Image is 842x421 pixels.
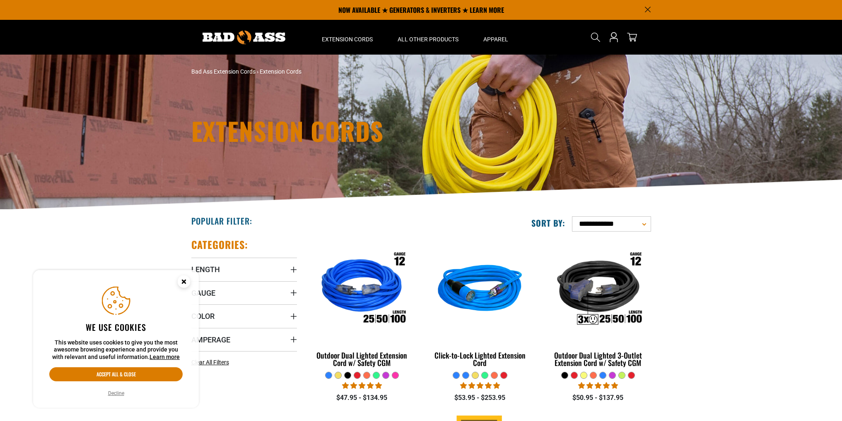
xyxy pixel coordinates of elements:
nav: breadcrumbs [191,67,494,76]
a: Clear All Filters [191,358,232,367]
summary: All Other Products [385,20,471,55]
p: This website uses cookies to give you the most awesome browsing experience and provide you with r... [49,339,183,361]
div: $47.95 - $134.95 [309,393,415,403]
span: Clear All Filters [191,359,229,366]
a: Bad Ass Extension Cords [191,68,256,75]
button: Decline [106,389,127,397]
a: Outdoor Dual Lighted 3-Outlet Extension Cord w/ Safety CGM Outdoor Dual Lighted 3-Outlet Extensio... [545,238,651,371]
span: › [257,68,258,75]
div: Outdoor Dual Lighted 3-Outlet Extension Cord w/ Safety CGM [545,352,651,366]
img: Bad Ass Extension Cords [203,31,285,44]
summary: Search [589,31,602,44]
img: blue [428,242,532,337]
h2: Popular Filter: [191,215,252,226]
summary: Apparel [471,20,521,55]
a: Outdoor Dual Lighted Extension Cord w/ Safety CGM Outdoor Dual Lighted Extension Cord w/ Safety CGM [309,238,415,371]
span: 4.80 stars [578,382,618,390]
label: Sort by: [531,218,565,228]
img: Outdoor Dual Lighted 3-Outlet Extension Cord w/ Safety CGM [546,242,650,337]
summary: Extension Cords [309,20,385,55]
h2: We use cookies [49,322,183,332]
summary: Length [191,258,297,281]
span: Extension Cords [260,68,302,75]
a: Learn more [150,354,180,360]
div: $50.95 - $137.95 [545,393,651,403]
span: Amperage [191,335,230,344]
summary: Amperage [191,328,297,351]
h1: Extension Cords [191,118,494,143]
img: Outdoor Dual Lighted Extension Cord w/ Safety CGM [310,242,414,337]
span: All Other Products [398,36,458,43]
div: $53.95 - $253.95 [427,393,533,403]
h2: Categories: [191,238,248,251]
summary: Color [191,304,297,328]
aside: Cookie Consent [33,270,199,408]
button: Accept all & close [49,367,183,381]
span: Extension Cords [322,36,373,43]
a: blue Click-to-Lock Lighted Extension Cord [427,238,533,371]
span: Color [191,311,215,321]
div: Outdoor Dual Lighted Extension Cord w/ Safety CGM [309,352,415,366]
span: Gauge [191,288,215,298]
span: Apparel [483,36,508,43]
span: 4.81 stars [342,382,382,390]
span: Length [191,265,220,274]
div: Click-to-Lock Lighted Extension Cord [427,352,533,366]
summary: Gauge [191,281,297,304]
span: 4.87 stars [460,382,500,390]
